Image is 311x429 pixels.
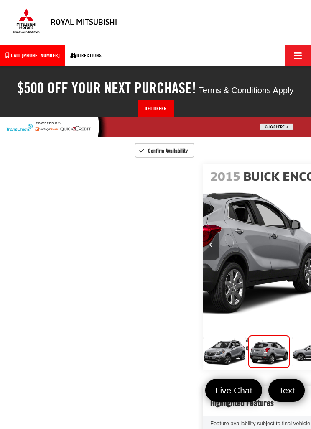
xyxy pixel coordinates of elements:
span: Terms & Conditions Apply [199,86,294,95]
button: Confirm Availability [135,143,194,158]
span: Live Chat [211,385,257,396]
span: Confirm Availability [148,147,188,154]
a: Directions [65,45,107,66]
a: Text [268,379,305,402]
a: Expand Photo 1 [248,335,289,368]
img: 2015 Buick Encore Base [202,335,246,368]
h2: Highlighted Features [210,398,274,408]
a: Get Offer [138,100,174,117]
a: Expand Photo 0 [203,335,246,368]
img: 2015 Buick Encore Base [249,337,289,367]
font: Call [11,52,20,59]
span: 2015 [210,168,240,183]
img: Mitsubishi [12,8,41,33]
span: Text [274,385,299,396]
button: Click to show site navigation [285,45,311,66]
button: Previous image [203,231,219,260]
h4: Royal Mitsubishi [51,18,117,26]
a: Live Chat [205,379,263,402]
h2: $500 off your next purchase! [17,79,196,96]
span: [PHONE_NUMBER] [22,52,60,59]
